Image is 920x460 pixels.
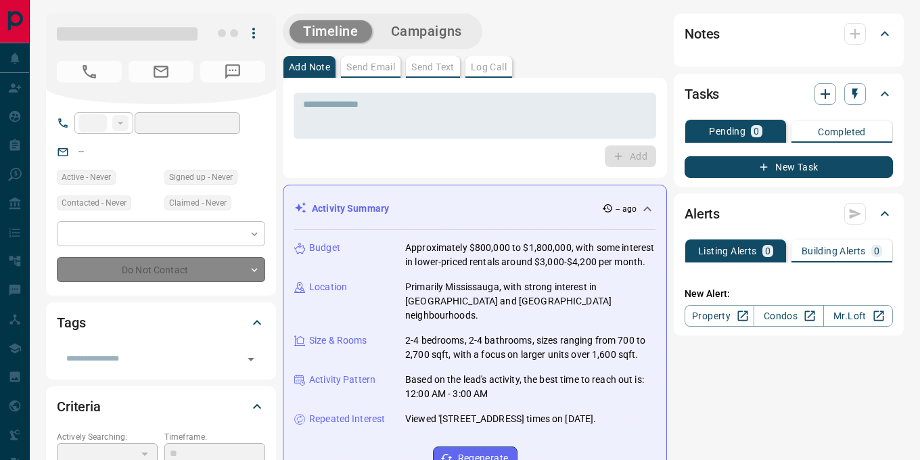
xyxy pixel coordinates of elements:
[309,412,385,426] p: Repeated Interest
[709,127,745,136] p: Pending
[754,127,759,136] p: 0
[241,350,260,369] button: Open
[57,306,265,339] div: Tags
[685,23,720,45] h2: Notes
[616,203,637,215] p: -- ago
[405,280,655,323] p: Primarily Mississauga, with strong interest in [GEOGRAPHIC_DATA] and [GEOGRAPHIC_DATA] neighbourh...
[57,431,158,443] p: Actively Searching:
[309,280,347,294] p: Location
[62,170,111,184] span: Active - Never
[169,170,233,184] span: Signed up - Never
[309,333,367,348] p: Size & Rooms
[765,246,770,256] p: 0
[169,196,227,210] span: Claimed - Never
[78,146,84,157] a: --
[57,396,101,417] h2: Criteria
[290,20,372,43] button: Timeline
[685,287,893,301] p: New Alert:
[62,196,127,210] span: Contacted - Never
[802,246,866,256] p: Building Alerts
[754,305,823,327] a: Condos
[685,203,720,225] h2: Alerts
[685,305,754,327] a: Property
[823,305,893,327] a: Mr.Loft
[685,198,893,230] div: Alerts
[289,62,330,72] p: Add Note
[309,373,375,387] p: Activity Pattern
[685,78,893,110] div: Tasks
[200,61,265,83] span: No Number
[57,61,122,83] span: No Number
[405,412,596,426] p: Viewed '[STREET_ADDRESS] times on [DATE].
[294,196,655,221] div: Activity Summary-- ago
[405,241,655,269] p: Approximately $800,000 to $1,800,000, with some interest in lower-priced rentals around $3,000-$4...
[685,18,893,50] div: Notes
[818,127,866,137] p: Completed
[57,390,265,423] div: Criteria
[685,156,893,178] button: New Task
[874,246,879,256] p: 0
[405,333,655,362] p: 2-4 bedrooms, 2-4 bathrooms, sizes ranging from 700 to 2,700 sqft, with a focus on larger units o...
[405,373,655,401] p: Based on the lead's activity, the best time to reach out is: 12:00 AM - 3:00 AM
[685,83,719,105] h2: Tasks
[129,61,193,83] span: No Email
[164,431,265,443] p: Timeframe:
[312,202,389,216] p: Activity Summary
[57,312,85,333] h2: Tags
[377,20,476,43] button: Campaigns
[57,257,265,282] div: Do Not Contact
[309,241,340,255] p: Budget
[698,246,757,256] p: Listing Alerts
